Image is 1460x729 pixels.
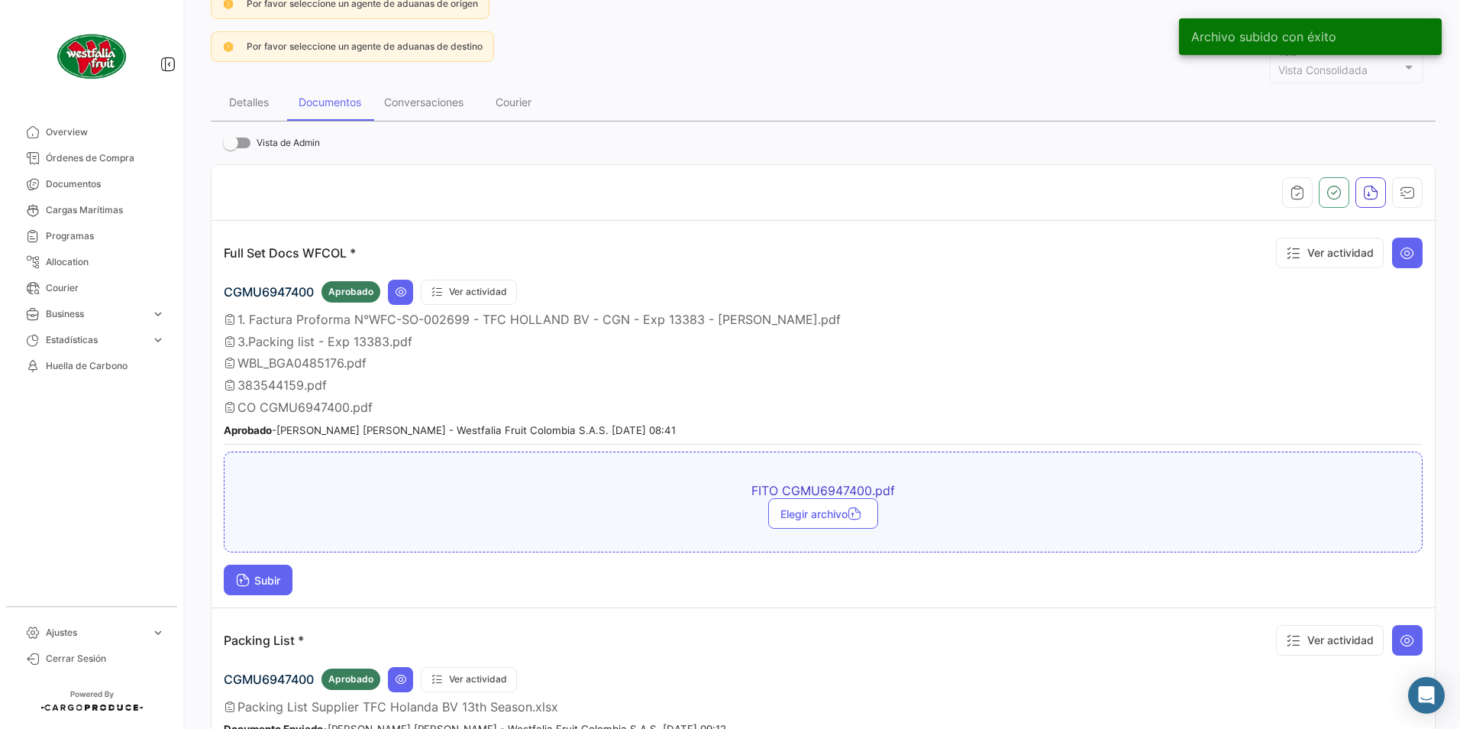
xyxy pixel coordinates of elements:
span: Archivo subido con éxito [1191,29,1336,44]
span: 383544159.pdf [237,377,327,393]
span: Aprobado [328,285,373,299]
span: CGMU6947400 [224,284,314,300]
b: Aprobado [224,424,272,436]
span: Cerrar Sesión [46,652,165,666]
button: Ver actividad [1276,238,1384,268]
span: Business [46,307,145,321]
img: client-50.png [53,18,130,95]
span: expand_more [151,333,165,347]
p: Packing List * [224,633,304,648]
div: Courier [496,96,531,109]
span: Courier [46,281,165,295]
a: Cargas Marítimas [12,197,171,223]
div: Detalles [229,96,269,109]
button: Ver actividad [421,280,517,305]
span: expand_more [151,307,165,321]
a: Courier [12,275,171,301]
p: Full Set Docs WFCOL * [224,245,356,261]
div: Conversaciones [384,96,464,109]
span: Cargas Marítimas [46,203,165,217]
button: Ver actividad [1276,625,1384,656]
span: Por favor seleccione un agente de aduanas de destino [247,40,483,52]
small: - [PERSON_NAME] [PERSON_NAME] - Westfalia Fruit Colombia S.A.S. [DATE] 08:41 [224,424,676,436]
a: Huella de Carbono [12,353,171,379]
span: expand_more [151,626,165,640]
span: CO CGMU6947400.pdf [237,400,373,415]
span: 1. Factura Proforma N°WFC-SO-002699 - TFC HOLLAND BV - CGN - Exp 13383 - [PERSON_NAME].pdf [237,312,841,327]
span: Elegir archivo [780,507,866,520]
span: 3.Packing list - Exp 13383.pdf [237,334,412,349]
span: Estadísticas [46,333,145,347]
span: Huella de Carbono [46,359,165,373]
span: Vista de Admin [257,134,320,152]
button: Ver actividad [421,667,517,692]
button: Elegir archivo [768,498,878,529]
a: Allocation [12,249,171,275]
a: Documentos [12,171,171,197]
div: Documentos [299,96,361,109]
span: Órdenes de Compra [46,151,165,165]
span: WBL_BGA0485176.pdf [237,355,367,371]
span: CGMU6947400 [224,672,314,687]
a: Órdenes de Compra [12,145,171,171]
span: Ajustes [46,626,145,640]
span: Aprobado [328,672,373,686]
span: Packing List Supplier TFC Holanda BV 13th Season.xlsx [237,699,558,714]
span: Documentos [46,177,165,191]
span: Subir [236,574,280,587]
button: Subir [224,565,292,595]
span: Programas [46,229,165,243]
span: Overview [46,125,165,139]
a: Programas [12,223,171,249]
div: Abrir Intercom Messenger [1408,677,1445,714]
a: Overview [12,119,171,145]
span: Allocation [46,255,165,269]
span: FITO CGMU6947400.pdf [556,483,1090,498]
